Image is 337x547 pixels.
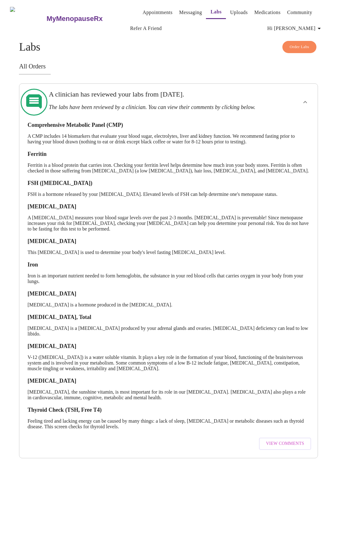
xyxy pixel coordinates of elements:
p: Ferritin is a blood protein that carries iron. Checking your ferritin level helps determine how m... [27,162,310,174]
img: MyMenopauseRx Logo [10,7,46,30]
a: View Comments [257,435,312,453]
a: MyMenopauseRx [46,8,128,30]
button: Refer a Friend [128,22,164,35]
button: show more [298,95,313,110]
h3: Iron [27,261,310,268]
h3: Comprehensive Metabolic Panel (CMP) [27,122,310,128]
h3: Thyroid Check (TSH, Free T4) [27,407,310,413]
h3: [MEDICAL_DATA] [27,238,310,245]
h3: All Orders [19,63,318,70]
p: This [MEDICAL_DATA] is used to determine your body's level fasting [MEDICAL_DATA] level. [27,250,310,255]
h3: MyMenopauseRx [46,15,103,23]
a: Medications [254,8,281,17]
p: [MEDICAL_DATA] is a hormone produced in the [MEDICAL_DATA]. [27,302,310,308]
p: A [MEDICAL_DATA] measures your blood sugar levels over the past 2-3 months. [MEDICAL_DATA] is pre... [27,215,310,232]
h3: [MEDICAL_DATA] [27,343,310,350]
a: Community [287,8,312,17]
a: Messaging [179,8,202,17]
h3: [MEDICAL_DATA] [27,291,310,297]
button: Messaging [177,6,204,19]
span: Hi [PERSON_NAME] [267,24,323,33]
a: Labs [211,7,222,16]
button: Labs [206,6,226,19]
span: Order Labs [290,43,309,51]
button: Appointments [140,6,175,19]
span: View Comments [266,440,304,448]
p: FSH is a hormone released by your [MEDICAL_DATA]. Elevated levels of FSH can help determine one's... [27,191,310,197]
button: View Comments [259,438,311,450]
p: A CMP includes 14 biomarkers that evaluate your blood sugar, electrolytes, liver and kidney funct... [27,133,310,145]
button: Hi [PERSON_NAME] [265,22,325,35]
h3: Ferritin [27,151,310,157]
p: V-12 ([MEDICAL_DATA]) is a water soluble vitamin. It plays a key role in the formation of your bl... [27,355,310,371]
button: Order Labs [282,41,316,53]
button: Community [285,6,315,19]
h3: FSH ([MEDICAL_DATA]) [27,180,310,186]
p: Feeling tired and lacking energy can be caused by many things: a lack of sleep, [MEDICAL_DATA] or... [27,418,310,430]
p: [MEDICAL_DATA] is a [MEDICAL_DATA] produced by your adrenal glands and ovaries. [MEDICAL_DATA] de... [27,326,310,337]
h3: [MEDICAL_DATA] [27,378,310,384]
h4: Labs [19,41,318,53]
h3: A clinician has reviewed your labs from [DATE]. [49,90,259,98]
p: Iron is an important nutrient needed to form hemoglobin, the substance in your red blood cells th... [27,273,310,284]
h3: [MEDICAL_DATA], Total [27,314,310,321]
a: Refer a Friend [130,24,162,33]
a: Uploads [230,8,248,17]
button: Uploads [227,6,250,19]
p: [MEDICAL_DATA], the sunshine vitamin, is most important for its role in our [MEDICAL_DATA]. [MEDI... [27,389,310,400]
a: Appointments [143,8,173,17]
h3: [MEDICAL_DATA] [27,203,310,210]
h3: The labs have been reviewed by a clinician. You can view their comments by clicking below. [49,104,259,111]
button: Medications [252,6,283,19]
